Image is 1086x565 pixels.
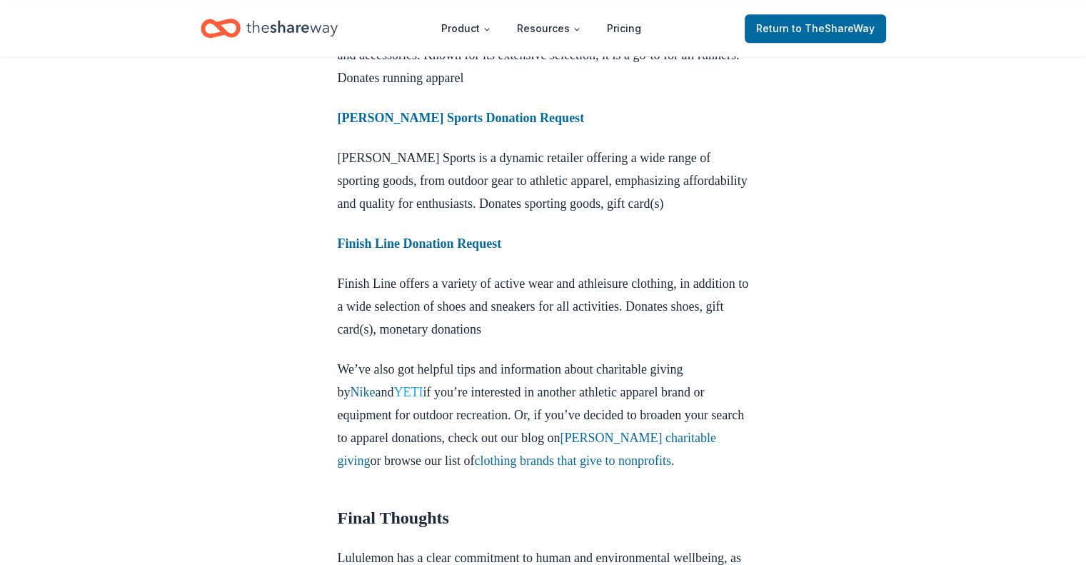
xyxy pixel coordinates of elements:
h2: Final Thoughts [338,506,749,529]
p: [PERSON_NAME] Sports is a dynamic retailer offering a wide range of sporting goods, from outdoor ... [338,146,749,215]
a: Returnto TheShareWay [745,14,886,43]
p: We’ve also got helpful tips and information about charitable giving by and if you’re interested i... [338,358,749,472]
a: Finish Line Donation Request [338,236,502,251]
a: clothing brands that give to nonprofits [475,454,671,468]
span: Return [756,20,875,37]
p: Finish Line offers a variety of active wear and athleisure clothing, in addition to a wide select... [338,272,749,341]
button: Product [430,14,503,43]
a: [PERSON_NAME] charitable giving [338,431,716,468]
a: Pricing [595,14,653,43]
a: YETI [394,385,423,399]
a: Home [201,11,338,45]
a: [PERSON_NAME] Sports Donation Request [338,111,585,125]
a: Nike [351,385,376,399]
nav: Main [430,11,653,45]
span: to TheShareWay [792,22,875,34]
button: Resources [506,14,593,43]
